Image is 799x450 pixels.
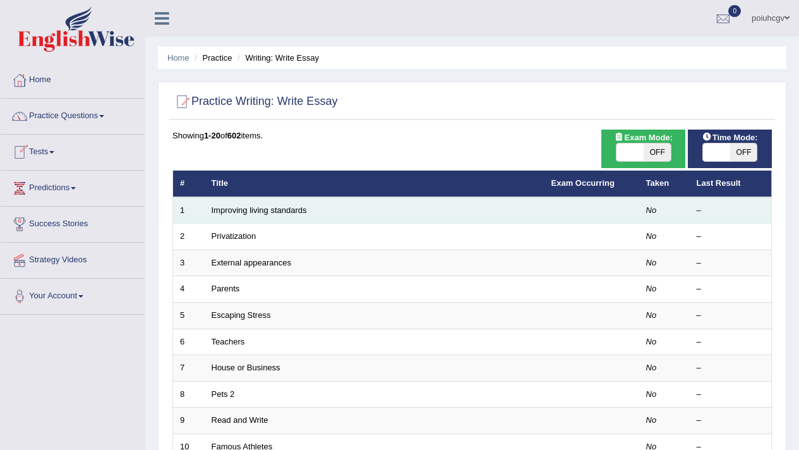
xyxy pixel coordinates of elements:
td: 8 [173,381,205,408]
a: Practice Questions [1,99,145,130]
th: Title [205,171,544,197]
div: – [697,205,765,217]
a: Success Stories [1,207,145,238]
span: OFF [644,143,671,161]
a: Your Account [1,279,145,310]
td: 7 [173,355,205,382]
a: Privatization [212,231,256,241]
a: Escaping Stress [212,310,271,320]
div: – [697,283,765,295]
span: Exam Mode: [610,131,678,144]
a: Exam Occurring [551,178,615,188]
li: Writing: Write Essay [234,52,319,64]
div: – [697,389,765,401]
div: Show exams occurring in exams [601,130,685,168]
div: – [697,362,765,374]
div: – [697,415,765,427]
div: – [697,231,765,243]
div: – [697,257,765,269]
a: External appearances [212,258,291,267]
em: No [646,337,657,346]
th: Taken [639,171,690,197]
th: # [173,171,205,197]
div: Showing of items. [172,130,772,142]
div: – [697,310,765,322]
h2: Practice Writing: Write Essay [172,92,337,111]
a: Parents [212,284,240,293]
em: No [646,363,657,372]
em: No [646,258,657,267]
span: Time Mode: [697,131,763,144]
td: 6 [173,329,205,355]
a: Pets 2 [212,389,235,399]
td: 1 [173,197,205,224]
a: House or Business [212,363,280,372]
a: Home [167,53,189,63]
th: Last Result [690,171,772,197]
a: Predictions [1,171,145,202]
span: OFF [730,143,757,161]
b: 602 [227,131,241,140]
div: – [697,336,765,348]
a: Improving living standards [212,205,307,215]
em: No [646,284,657,293]
a: Teachers [212,337,245,346]
a: Home [1,63,145,94]
em: No [646,389,657,399]
a: Tests [1,135,145,166]
em: No [646,415,657,425]
em: No [646,205,657,215]
td: 9 [173,408,205,434]
span: 0 [728,5,741,17]
em: No [646,231,657,241]
td: 4 [173,276,205,303]
li: Practice [191,52,232,64]
em: No [646,310,657,320]
b: 1-20 [204,131,220,140]
td: 5 [173,303,205,329]
a: Strategy Videos [1,243,145,274]
td: 2 [173,224,205,250]
a: Read and Write [212,415,268,425]
td: 3 [173,250,205,276]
